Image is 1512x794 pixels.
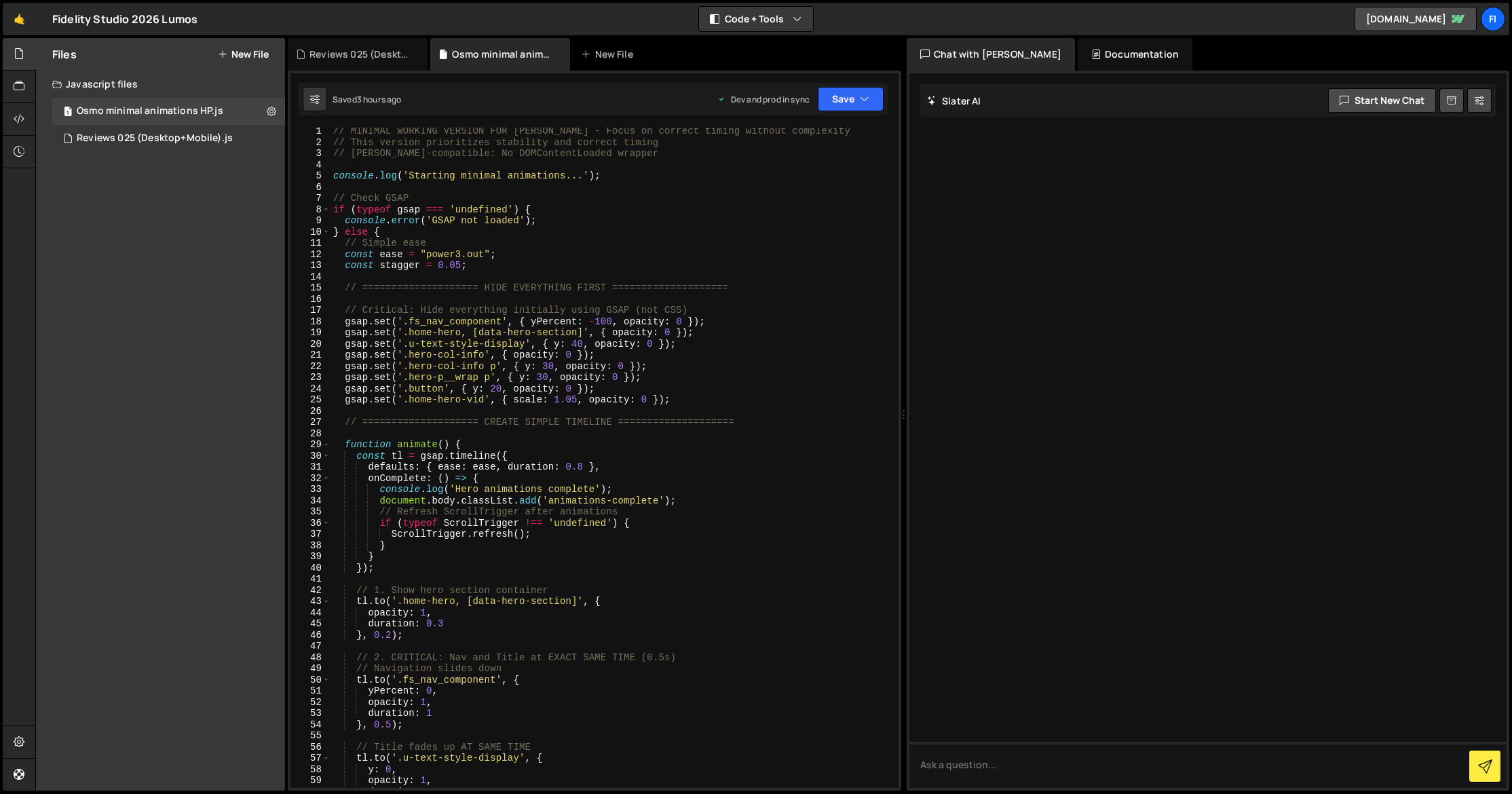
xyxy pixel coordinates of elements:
[717,94,810,105] div: Dev and prod in sync
[290,294,330,305] div: 16
[290,708,330,719] div: 53
[357,94,402,105] div: 3 hours ago
[290,753,330,764] div: 57
[290,730,330,742] div: 55
[290,361,330,373] div: 22
[927,94,981,107] h2: Slater AI
[290,484,330,495] div: 33
[290,663,330,675] div: 49
[52,98,285,125] div: 16516/44886.js
[290,339,330,350] div: 20
[818,87,884,111] button: Save
[290,719,330,731] div: 54
[77,105,223,117] div: Osmo minimal animations HP.js
[52,11,197,27] div: Fidelity Studio 2026 Lumos
[290,137,330,149] div: 2
[290,126,330,137] div: 1
[290,170,330,182] div: 5
[581,48,638,61] div: New File
[290,439,330,451] div: 29
[333,94,402,105] div: Saved
[452,48,554,61] div: Osmo minimal animations HP.js
[290,451,330,462] div: 30
[290,182,330,193] div: 6
[290,596,330,607] div: 43
[290,506,330,518] div: 35
[1481,7,1505,31] a: Fi
[290,641,330,652] div: 47
[290,461,330,473] div: 31
[77,132,233,145] div: Reviews 025 (Desktop+Mobile).js
[290,563,330,574] div: 40
[290,573,330,585] div: 41
[290,417,330,428] div: 27
[290,260,330,271] div: 13
[290,585,330,597] div: 42
[290,529,330,540] div: 37
[309,48,411,61] div: Reviews 025 (Desktop+Mobile).js
[290,630,330,641] div: 46
[3,3,36,35] a: 🤙
[290,372,330,383] div: 23
[1078,38,1192,71] div: Documentation
[290,540,330,552] div: 38
[290,742,330,753] div: 56
[36,71,285,98] div: Javascript files
[699,7,813,31] button: Code + Tools
[290,652,330,664] div: 48
[1328,88,1436,113] button: Start new chat
[290,406,330,417] div: 26
[290,249,330,261] div: 12
[290,697,330,708] div: 52
[290,349,330,361] div: 21
[290,551,330,563] div: 39
[290,227,330,238] div: 10
[290,383,330,395] div: 24
[290,204,330,216] div: 8
[290,618,330,630] div: 45
[290,495,330,507] div: 34
[290,327,330,339] div: 19
[290,193,330,204] div: 7
[290,685,330,697] div: 51
[290,607,330,619] div: 44
[290,271,330,283] div: 14
[290,473,330,485] div: 32
[290,159,330,171] div: 4
[290,282,330,294] div: 15
[290,305,330,316] div: 17
[290,775,330,787] div: 59
[290,518,330,529] div: 36
[290,428,330,440] div: 28
[52,47,77,62] h2: Files
[907,38,1075,71] div: Chat with [PERSON_NAME]
[290,215,330,227] div: 9
[290,394,330,406] div: 25
[290,316,330,328] div: 18
[64,107,72,118] span: 1
[52,125,285,152] div: 16516/44892.js
[1355,7,1477,31] a: [DOMAIN_NAME]
[290,764,330,776] div: 58
[218,49,269,60] button: New File
[290,238,330,249] div: 11
[290,675,330,686] div: 50
[290,148,330,159] div: 3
